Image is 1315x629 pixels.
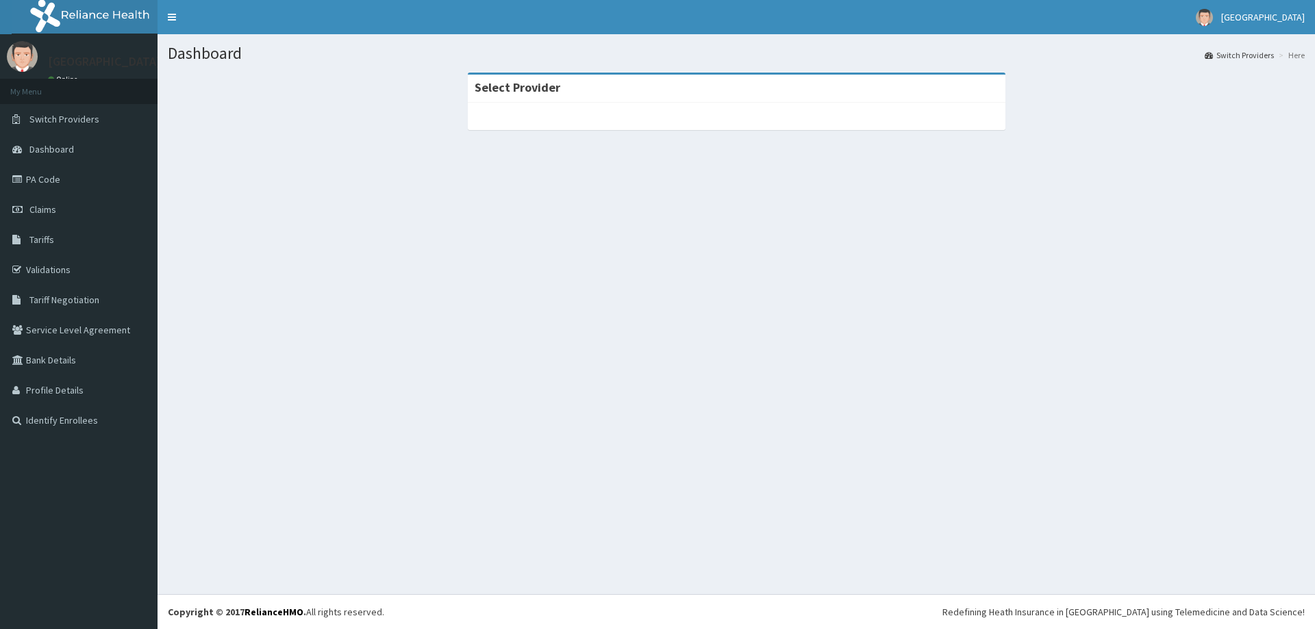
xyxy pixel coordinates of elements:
[168,606,306,618] strong: Copyright © 2017 .
[48,75,81,84] a: Online
[29,113,99,125] span: Switch Providers
[1196,9,1213,26] img: User Image
[1205,49,1274,61] a: Switch Providers
[1275,49,1305,61] li: Here
[168,44,1305,62] h1: Dashboard
[942,605,1305,619] div: Redefining Heath Insurance in [GEOGRAPHIC_DATA] using Telemedicine and Data Science!
[1221,11,1305,23] span: [GEOGRAPHIC_DATA]
[29,294,99,306] span: Tariff Negotiation
[29,233,54,246] span: Tariffs
[29,203,56,216] span: Claims
[48,55,161,68] p: [GEOGRAPHIC_DATA]
[29,143,74,155] span: Dashboard
[7,41,38,72] img: User Image
[475,79,560,95] strong: Select Provider
[158,594,1315,629] footer: All rights reserved.
[245,606,303,618] a: RelianceHMO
